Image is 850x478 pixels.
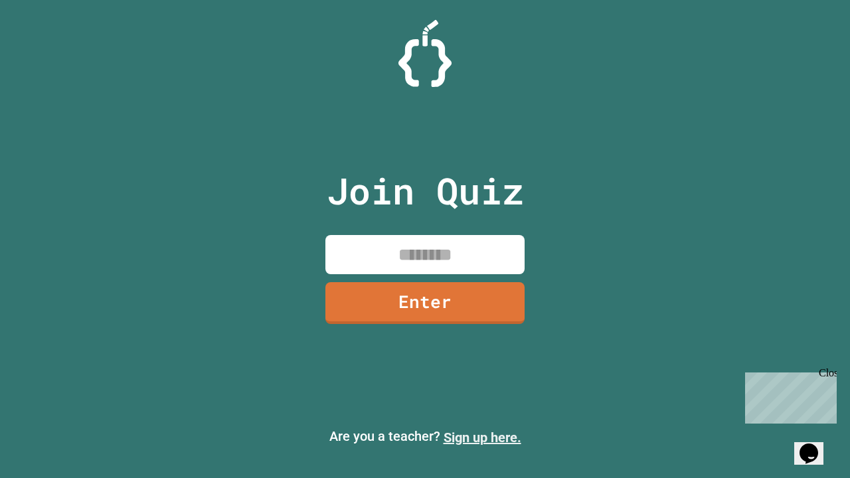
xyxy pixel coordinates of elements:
div: Chat with us now!Close [5,5,92,84]
iframe: chat widget [740,367,837,424]
a: Sign up here. [444,430,521,445]
img: Logo.svg [398,20,452,87]
p: Join Quiz [327,163,524,218]
iframe: chat widget [794,425,837,465]
a: Enter [325,282,525,324]
p: Are you a teacher? [11,426,839,447]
